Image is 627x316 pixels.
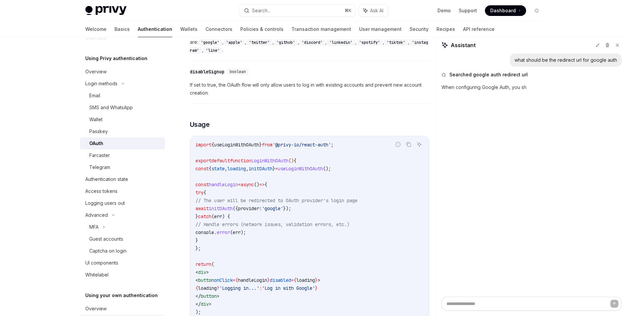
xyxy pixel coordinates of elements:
[196,261,211,267] span: return
[201,301,209,307] span: div
[283,205,291,211] span: });
[190,68,224,75] div: disableSignup
[201,293,217,299] span: button
[80,137,165,149] a: OAuth
[196,237,198,243] span: }
[196,285,198,291] span: {
[267,277,270,283] span: }
[85,6,126,15] img: light logo
[359,21,402,37] a: User management
[370,7,383,14] span: Ask AI
[241,182,254,188] span: async
[384,39,408,46] code: 'tiktok'
[198,285,217,291] span: loading
[233,277,235,283] span: =
[404,140,413,149] button: Copy the contents from the code block
[80,185,165,197] a: Access tokens
[190,30,429,54] span: The OAuth provider to use for authentication. Valid values are: , , , , , , , , , .
[449,71,528,78] span: Searched google auth redirect url
[89,223,99,231] div: MFA
[190,120,210,129] span: Usage
[196,142,211,148] span: import
[180,21,197,37] a: Wallets
[262,285,315,291] span: 'Log in with Google'
[196,205,209,211] span: await
[459,7,477,14] a: Support
[451,41,476,49] span: Assistant
[254,182,259,188] span: ()
[80,233,165,245] a: Guest accounts
[246,166,249,172] span: ,
[217,229,230,235] span: error
[80,173,165,185] a: Authentication state
[196,166,209,172] span: const
[209,166,211,172] span: {
[211,142,214,148] span: {
[85,291,158,299] h5: Using your own authentication
[196,197,357,203] span: // The user will be redirected to OAuth provider's login page
[359,5,388,17] button: Ask AI
[196,293,201,299] span: </
[80,125,165,137] a: Passkey
[211,158,230,164] span: default
[225,166,227,172] span: ,
[85,187,118,195] div: Access tokens
[214,277,233,283] span: onClick
[259,142,262,148] span: }
[238,277,267,283] span: handleLogin
[238,182,241,188] span: =
[115,21,130,37] a: Basics
[211,166,225,172] span: state
[219,285,259,291] span: 'Logging in...'
[205,21,232,37] a: Connectors
[85,21,107,37] a: Welcome
[209,205,233,211] span: initOAuth
[190,81,429,97] span: If set to true, the OAuth flow will only allow users to log in with existing accounts and prevent...
[273,166,275,172] span: }
[291,21,351,37] a: Transaction management
[251,158,288,164] span: LoginWithOAuth
[531,5,542,16] button: Toggle dark mode
[80,257,165,269] a: UI components
[80,149,165,161] a: Farcaster
[490,7,516,14] span: Dashboard
[89,92,100,100] div: Email
[80,90,165,102] a: Email
[240,21,283,37] a: Policies & controls
[610,300,618,308] button: Send message
[198,269,206,275] span: div
[275,166,278,172] span: =
[299,39,325,46] code: 'discord'
[203,47,222,54] code: 'line'
[80,269,165,281] a: Whitelabel
[315,277,318,283] span: }
[394,140,402,149] button: Report incorrect code
[196,221,350,227] span: // Handle errors (network issues, validation errors, etc.)
[85,259,118,267] div: UI components
[89,127,108,135] div: Passkey
[214,142,259,148] span: useLoginWithOAuth
[198,39,222,46] code: 'google'
[323,166,331,172] span: ();
[214,213,222,219] span: err
[294,158,296,164] span: {
[80,102,165,114] a: SMS and WhatsApp
[227,166,246,172] span: loading
[198,213,211,219] span: catch
[318,277,320,283] span: >
[485,5,526,16] a: Dashboard
[80,66,165,78] a: Overview
[217,293,219,299] span: >
[230,69,246,74] span: boolean
[230,158,251,164] span: function
[259,182,265,188] span: =>
[80,161,165,173] a: Telegram
[235,277,238,283] span: {
[238,205,262,211] span: provider:
[196,245,201,251] span: };
[196,309,201,315] span: );
[80,114,165,125] a: Wallet
[196,213,198,219] span: }
[89,104,133,112] div: SMS and WhatsApp
[222,213,230,219] span: ) {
